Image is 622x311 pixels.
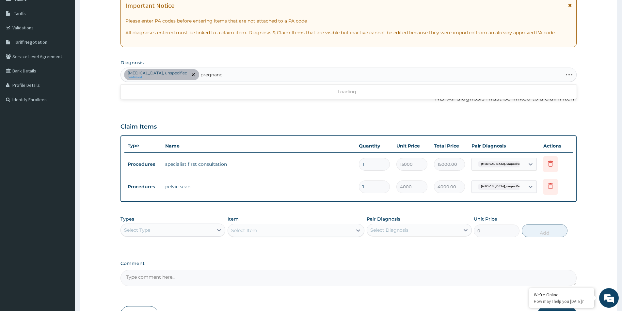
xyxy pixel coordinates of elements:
h3: Claim Items [120,123,157,131]
th: Actions [540,139,573,152]
p: Please enter PA codes before entering items that are not attached to a PA code [125,18,572,24]
td: specialist first consultation [162,158,356,171]
textarea: Type your message and hit 'Enter' [3,178,124,201]
span: [MEDICAL_DATA], unspecified [478,183,525,190]
td: Procedures [124,158,162,170]
label: Unit Price [474,216,497,222]
span: Tariff Negotiation [14,39,47,45]
small: confirmed [128,76,187,79]
div: Minimize live chat window [107,3,123,19]
td: Procedures [124,181,162,193]
h1: Important Notice [125,2,174,9]
td: pelvic scan [162,180,356,193]
span: remove selection option [190,72,196,78]
div: Loading... [120,86,577,98]
button: Add [522,224,567,237]
label: Diagnosis [120,59,144,66]
th: Pair Diagnosis [468,139,540,152]
label: Comment [120,261,577,266]
span: Tariffs [14,10,26,16]
span: We're online! [38,82,90,148]
p: All diagnoses entered must be linked to a claim item. Diagnosis & Claim Items that are visible bu... [125,29,572,36]
img: d_794563401_company_1708531726252_794563401 [12,33,26,49]
p: [MEDICAL_DATA], unspecified [128,70,187,76]
label: Item [228,216,239,222]
div: Select Diagnosis [370,227,408,233]
th: Quantity [356,139,393,152]
label: Types [120,216,134,222]
p: How may I help you today? [534,299,589,304]
label: Pair Diagnosis [367,216,400,222]
div: Chat with us now [34,37,110,45]
div: We're Online! [534,292,589,298]
th: Type [124,140,162,152]
th: Total Price [431,139,468,152]
span: [MEDICAL_DATA], unspecified [478,161,525,167]
div: Select Type [124,227,150,233]
th: Name [162,139,356,152]
th: Unit Price [393,139,431,152]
